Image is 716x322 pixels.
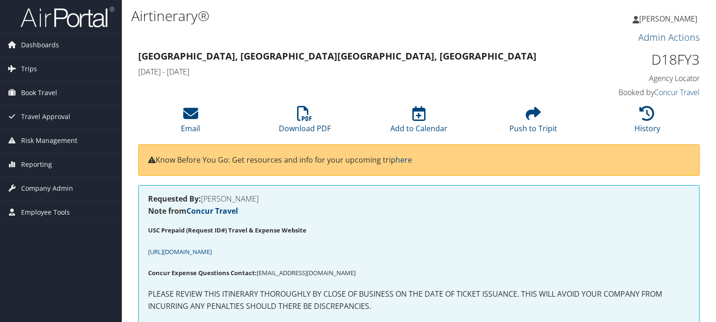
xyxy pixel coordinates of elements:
[138,50,537,62] strong: [GEOGRAPHIC_DATA], [GEOGRAPHIC_DATA] [GEOGRAPHIC_DATA], [GEOGRAPHIC_DATA]
[638,31,700,44] a: Admin Actions
[21,6,114,28] img: airportal-logo.png
[148,247,212,256] span: [URL][DOMAIN_NAME]
[181,111,200,134] a: Email
[633,5,707,33] a: [PERSON_NAME]
[21,177,73,200] span: Company Admin
[21,153,52,176] span: Reporting
[654,87,700,97] a: Concur Travel
[21,81,57,105] span: Book Travel
[21,129,77,152] span: Risk Management
[570,87,700,97] h4: Booked by
[570,73,700,83] h4: Agency Locator
[148,195,690,202] h4: [PERSON_NAME]
[639,14,697,24] span: [PERSON_NAME]
[395,155,412,165] a: here
[279,111,331,134] a: Download PDF
[148,226,306,234] strong: USC Prepaid (Request ID#) Travel & Expense Website
[570,50,700,69] h1: D18FY3
[148,194,201,204] strong: Requested By:
[186,206,238,216] a: Concur Travel
[148,269,257,277] strong: Concur Expense Questions Contact:
[21,57,37,81] span: Trips
[131,6,515,26] h1: Airtinerary®
[21,201,70,224] span: Employee Tools
[634,111,660,134] a: History
[509,111,557,134] a: Push to Tripit
[148,288,690,312] p: PLEASE REVIEW THIS ITINERARY THOROUGHLY BY CLOSE OF BUSINESS ON THE DATE OF TICKET ISSUANCE. THIS...
[390,111,447,134] a: Add to Calendar
[138,67,556,77] h4: [DATE] - [DATE]
[148,269,356,277] span: [EMAIL_ADDRESS][DOMAIN_NAME]
[21,105,70,128] span: Travel Approval
[148,246,212,256] a: [URL][DOMAIN_NAME]
[148,154,690,166] p: Know Before You Go: Get resources and info for your upcoming trip
[21,33,59,57] span: Dashboards
[148,206,238,216] strong: Note from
